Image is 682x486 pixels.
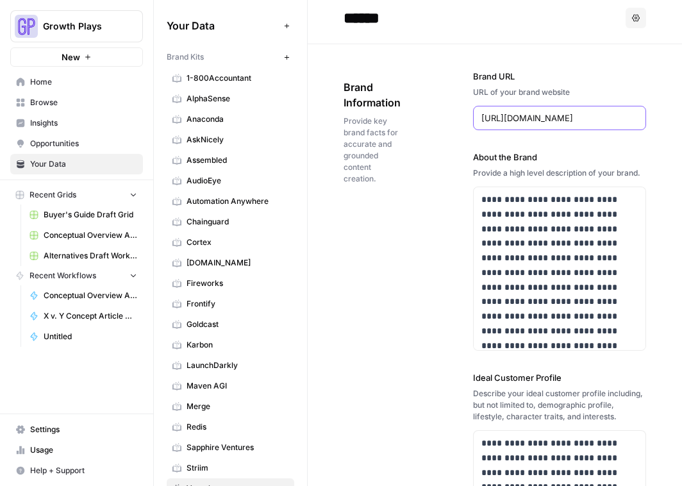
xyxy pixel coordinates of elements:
span: Conceptual Overview Article Grid [44,230,137,241]
span: Buyer's Guide Draft Grid [44,209,137,221]
input: www.sundaysoccer.com [481,112,638,124]
a: AskNicely [167,130,294,150]
a: Opportunities [10,133,143,154]
label: Brand URL [473,70,646,83]
span: Chainguard [187,216,288,228]
span: Alternatives Draft Workflow [44,250,137,262]
span: 1-800Accountant [187,72,288,84]
div: Provide a high level description of your brand. [473,167,646,179]
span: Recent Workflows [29,270,96,281]
span: X v. Y Concept Article Generator [44,310,137,322]
a: Browse [10,92,143,113]
span: Your Data [167,18,279,33]
span: Assembled [187,155,288,166]
span: Brand Kits [167,51,204,63]
span: Merge [187,401,288,412]
a: Conceptual Overview Article Grid [24,225,143,246]
span: Home [30,76,137,88]
span: Untitled [44,331,137,342]
a: Your Data [10,154,143,174]
span: Opportunities [30,138,137,149]
span: Conceptual Overview Article Generator [44,290,137,301]
a: Redis [167,417,294,437]
span: New [62,51,80,63]
span: AudioEye [187,175,288,187]
span: AskNicely [187,134,288,146]
span: Cortex [187,237,288,248]
span: Striim [187,462,288,474]
span: Redis [187,421,288,433]
a: Usage [10,440,143,460]
div: URL of your brand website [473,87,646,98]
span: Anaconda [187,113,288,125]
a: X v. Y Concept Article Generator [24,306,143,326]
a: Cortex [167,232,294,253]
span: Brand Information [344,80,401,110]
span: Browse [30,97,137,108]
a: AlphaSense [167,88,294,109]
button: New [10,47,143,67]
button: Recent Workflows [10,266,143,285]
span: Fireworks [187,278,288,289]
span: [DOMAIN_NAME] [187,257,288,269]
span: Maven AGI [187,380,288,392]
a: Fireworks [167,273,294,294]
span: Usage [30,444,137,456]
span: Provide key brand facts for accurate and grounded content creation. [344,115,401,185]
a: Frontify [167,294,294,314]
a: Chainguard [167,212,294,232]
label: About the Brand [473,151,646,163]
a: Striim [167,458,294,478]
a: Assembled [167,150,294,171]
a: Karbon [167,335,294,355]
span: LaunchDarkly [187,360,288,371]
span: Goldcast [187,319,288,330]
button: Help + Support [10,460,143,481]
span: Growth Plays [43,20,121,33]
a: [DOMAIN_NAME] [167,253,294,273]
a: Untitled [24,326,143,347]
a: Alternatives Draft Workflow [24,246,143,266]
button: Workspace: Growth Plays [10,10,143,42]
a: LaunchDarkly [167,355,294,376]
a: Anaconda [167,109,294,130]
img: Growth Plays Logo [15,15,38,38]
span: Automation Anywhere [187,196,288,207]
a: 1-800Accountant [167,68,294,88]
a: Goldcast [167,314,294,335]
a: Settings [10,419,143,440]
label: Ideal Customer Profile [473,371,646,384]
span: Help + Support [30,465,137,476]
span: Insights [30,117,137,129]
a: Sapphire Ventures [167,437,294,458]
span: AlphaSense [187,93,288,105]
span: Frontify [187,298,288,310]
a: Merge [167,396,294,417]
a: AudioEye [167,171,294,191]
span: Settings [30,424,137,435]
span: Sapphire Ventures [187,442,288,453]
span: Karbon [187,339,288,351]
a: Maven AGI [167,376,294,396]
span: Recent Grids [29,189,76,201]
button: Recent Grids [10,185,143,205]
a: Buyer's Guide Draft Grid [24,205,143,225]
a: Insights [10,113,143,133]
a: Conceptual Overview Article Generator [24,285,143,306]
a: Automation Anywhere [167,191,294,212]
span: Your Data [30,158,137,170]
a: Home [10,72,143,92]
div: Describe your ideal customer profile including, but not limited to, demographic profile, lifestyl... [473,388,646,423]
